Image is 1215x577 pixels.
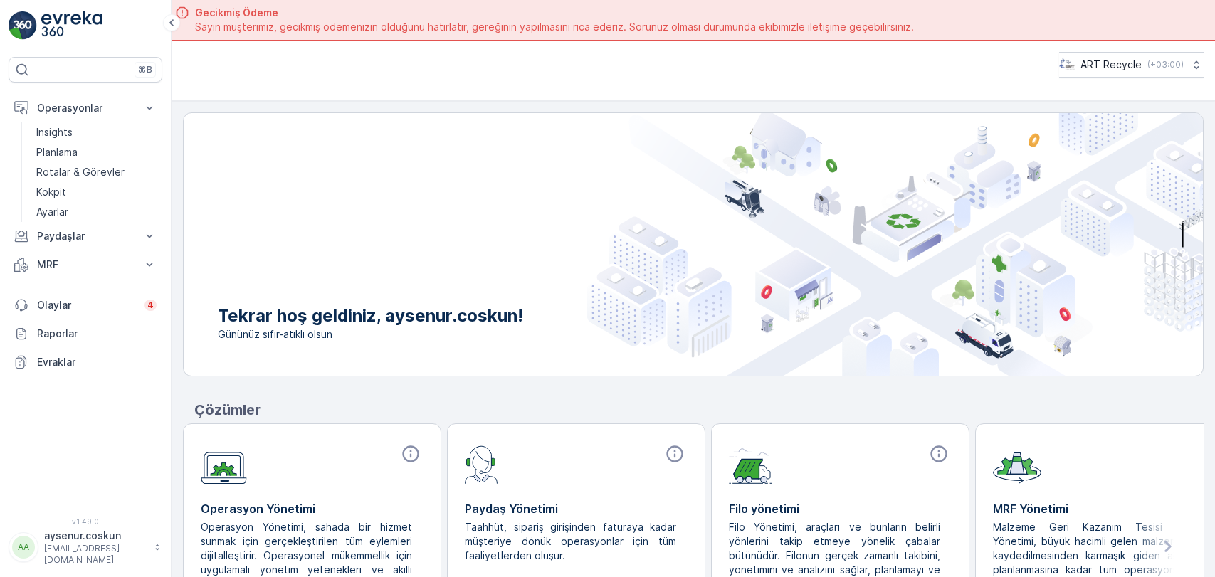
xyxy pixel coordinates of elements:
[218,305,523,327] p: Tekrar hoş geldiniz, aysenur.coskun!
[9,348,162,376] a: Evraklar
[36,185,66,199] p: Kokpit
[1059,52,1204,78] button: ART Recycle(+03:00)
[1147,59,1184,70] p: ( +03:00 )
[195,6,914,20] span: Gecikmiş Ödeme
[31,182,162,202] a: Kokpit
[44,529,147,543] p: aysenur.coskun
[31,142,162,162] a: Planlama
[9,94,162,122] button: Operasyonlar
[9,291,162,319] a: Olaylar4
[147,300,154,311] p: 4
[9,517,162,526] span: v 1.49.0
[36,145,78,159] p: Planlama
[138,64,152,75] p: ⌘B
[9,529,162,566] button: AAaysenur.coskun[EMAIL_ADDRESS][DOMAIN_NAME]
[9,250,162,279] button: MRF
[31,122,162,142] a: Insights
[31,162,162,182] a: Rotalar & Görevler
[37,258,134,272] p: MRF
[1059,57,1075,73] img: image_23.png
[201,444,247,485] img: module-icon
[41,11,102,40] img: logo_light-DOdMpM7g.png
[194,399,1204,420] p: Çözümler
[218,327,523,342] span: Gününüz sıfır-atıklı olsun
[587,113,1203,376] img: city illustration
[9,319,162,348] a: Raporlar
[44,543,147,566] p: [EMAIL_ADDRESS][DOMAIN_NAME]
[1080,58,1142,72] p: ART Recycle
[465,520,676,563] p: Taahhüt, sipariş girişinden faturaya kadar müşteriye dönük operasyonlar için tüm faaliyetlerden o...
[465,500,688,517] p: Paydaş Yönetimi
[195,20,914,34] span: Sayın müşterimiz, gecikmiş ödemenizin olduğunu hatırlatır, gereğinin yapılmasını rica ederiz. Sor...
[201,500,424,517] p: Operasyon Yönetimi
[36,205,68,219] p: Ayarlar
[465,444,498,484] img: module-icon
[729,444,772,484] img: module-icon
[9,11,37,40] img: logo
[37,229,134,243] p: Paydaşlar
[37,327,157,341] p: Raporlar
[9,222,162,250] button: Paydaşlar
[729,500,952,517] p: Filo yönetimi
[36,125,73,139] p: Insights
[37,298,136,312] p: Olaylar
[993,444,1041,484] img: module-icon
[31,202,162,222] a: Ayarlar
[12,536,35,559] div: AA
[37,355,157,369] p: Evraklar
[37,101,134,115] p: Operasyonlar
[36,165,125,179] p: Rotalar & Görevler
